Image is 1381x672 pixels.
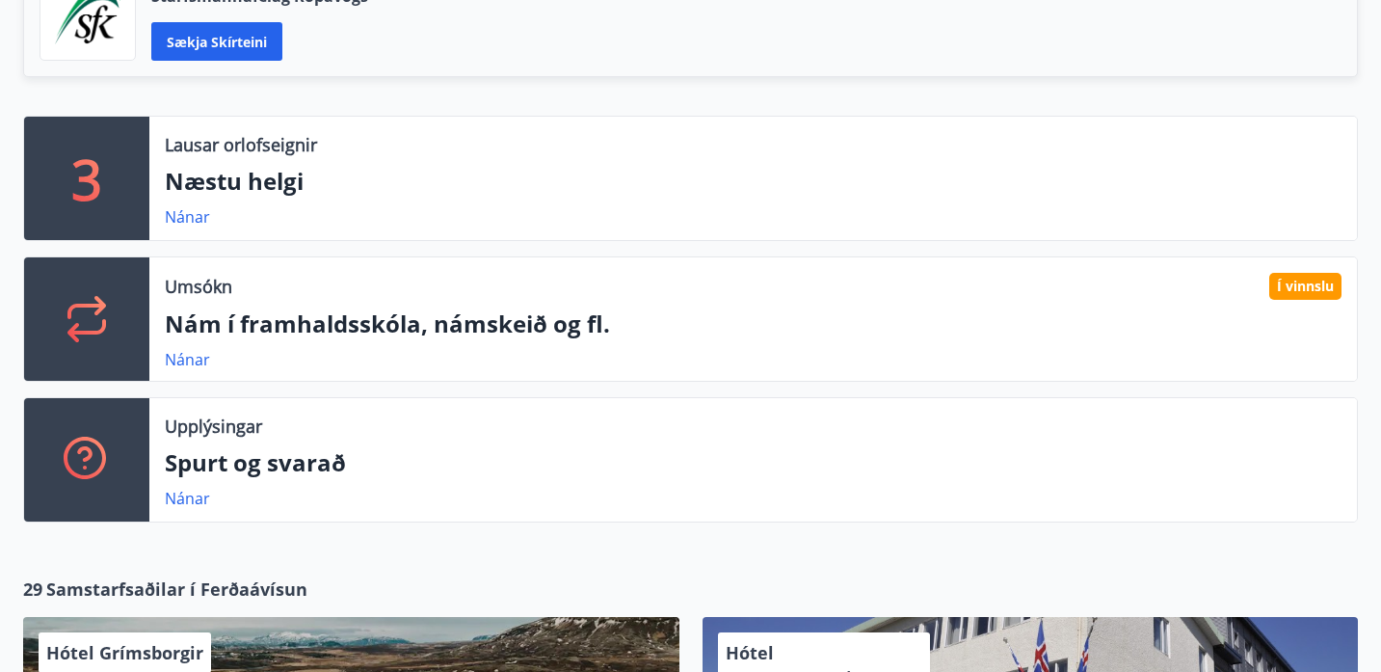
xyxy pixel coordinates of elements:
div: Í vinnslu [1269,273,1341,300]
p: Lausar orlofseignir [165,132,317,157]
span: Hótel Grímsborgir [46,641,203,664]
p: Næstu helgi [165,165,1341,198]
p: Umsókn [165,274,232,299]
p: Nám í framhaldsskóla, námskeið og fl. [165,308,1341,340]
p: 3 [71,142,102,215]
button: Sækja skírteini [151,22,282,61]
p: Spurt og svarað [165,446,1341,479]
p: Upplýsingar [165,414,262,439]
a: Nánar [165,488,210,509]
span: Samstarfsaðilar í Ferðaávísun [46,577,307,602]
span: 29 [23,577,42,602]
a: Nánar [165,349,210,370]
a: Nánar [165,206,210,228]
